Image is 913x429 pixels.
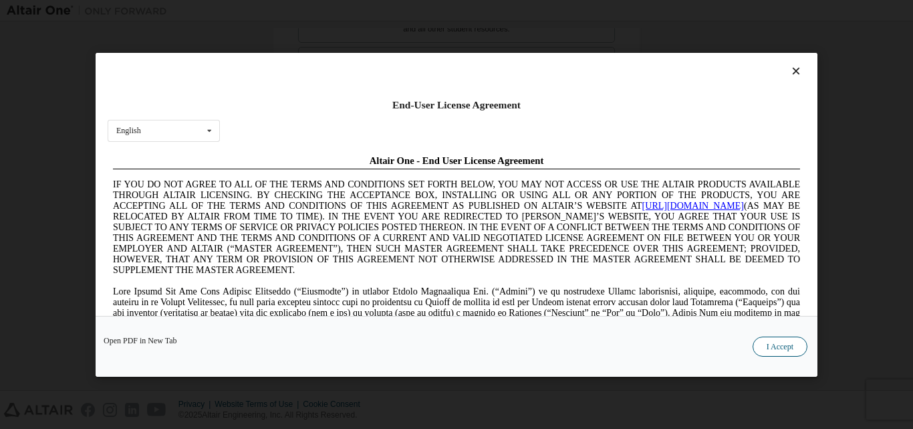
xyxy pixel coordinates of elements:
[108,98,805,112] div: End-User License Agreement
[104,336,177,344] a: Open PDF in New Tab
[535,51,636,61] a: [URL][DOMAIN_NAME]
[5,29,692,125] span: IF YOU DO NOT AGREE TO ALL OF THE TERMS AND CONDITIONS SET FORTH BELOW, YOU MAY NOT ACCESS OR USE...
[753,336,807,356] button: I Accept
[5,137,692,232] span: Lore Ipsumd Sit Ame Cons Adipisc Elitseddo (“Eiusmodte”) in utlabor Etdolo Magnaaliqua Eni. (“Adm...
[262,5,436,16] span: Altair One - End User License Agreement
[116,126,141,135] div: English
